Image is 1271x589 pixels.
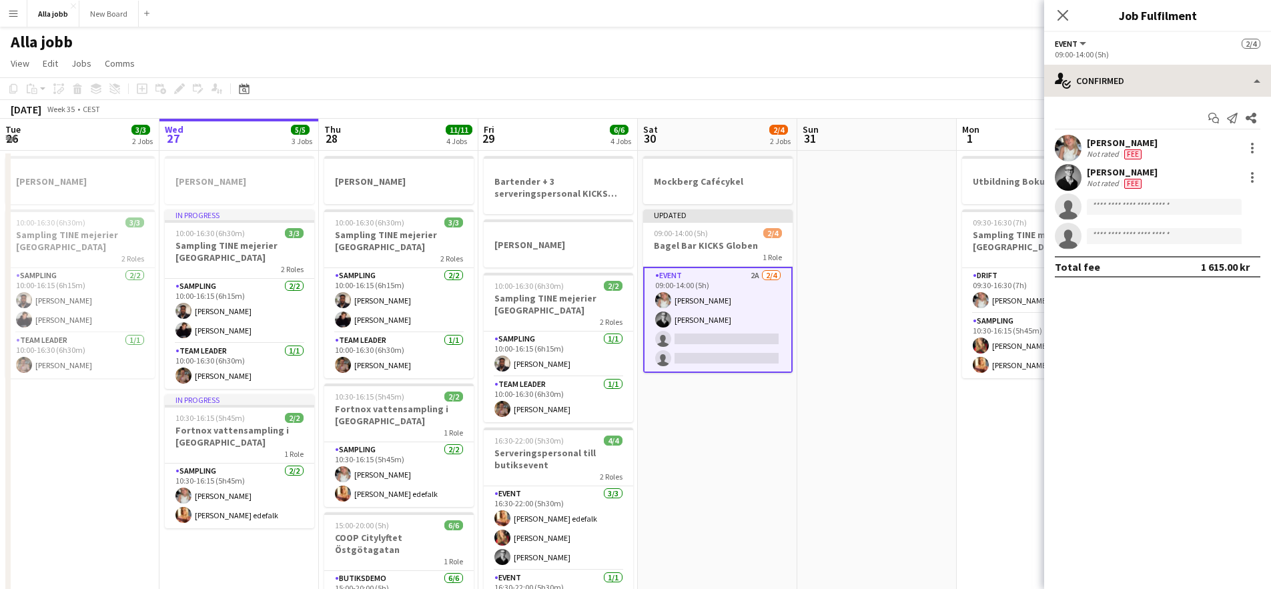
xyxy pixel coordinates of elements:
span: 10:30-16:15 (5h45m) [335,392,404,402]
h3: Sampling TINE mejerier [GEOGRAPHIC_DATA] [5,229,155,253]
h3: [PERSON_NAME] [165,175,314,187]
div: CEST [83,104,100,114]
app-card-role: Sampling2/210:00-16:15 (6h15m)[PERSON_NAME][PERSON_NAME] [165,279,314,344]
h3: Fortnox vattensampling i [GEOGRAPHIC_DATA] [324,403,474,427]
div: In progress [165,209,314,220]
span: 1 Role [284,449,304,459]
span: Thu [324,123,341,135]
app-job-card: 10:00-16:30 (6h30m)3/3Sampling TINE mejerier [GEOGRAPHIC_DATA]2 RolesSampling2/210:00-16:15 (6h15... [324,209,474,378]
span: 28 [322,131,341,146]
span: 09:30-16:30 (7h) [973,217,1027,227]
span: Wed [165,123,183,135]
span: Tue [5,123,21,135]
app-job-card: [PERSON_NAME] [5,156,155,204]
span: Week 35 [44,104,77,114]
a: Edit [37,55,63,72]
app-card-role: Event2A2/409:00-14:00 (5h)[PERSON_NAME][PERSON_NAME] [643,267,793,373]
a: Jobs [66,55,97,72]
div: 4 Jobs [446,136,472,146]
h3: Job Fulfilment [1044,7,1271,24]
app-job-card: [PERSON_NAME] [324,156,474,204]
h3: COOP Citylyftet Östgötagatan [324,532,474,556]
span: 4/4 [604,436,622,446]
span: 16:30-22:00 (5h30m) [494,436,564,446]
div: Not rated [1087,149,1122,159]
app-card-role: Sampling1/110:00-16:15 (6h15m)[PERSON_NAME] [484,332,633,377]
h3: Serveringspersonal till butiksevent [484,447,633,471]
span: Sun [803,123,819,135]
h3: Mockberg Cafécykel [643,175,793,187]
h3: [PERSON_NAME] [484,239,633,251]
app-job-card: Updated09:00-14:00 (5h)2/4Bagel Bar KICKS Globen1 RoleEvent2A2/409:00-14:00 (5h)[PERSON_NAME][PER... [643,209,793,373]
div: 2 Jobs [770,136,791,146]
span: Sat [643,123,658,135]
div: [PERSON_NAME] [1087,137,1158,149]
span: 2 Roles [600,317,622,327]
a: Comms [99,55,140,72]
span: Fee [1124,149,1142,159]
app-card-role: Event3/316:30-22:00 (5h30m)[PERSON_NAME] edefalk[PERSON_NAME][PERSON_NAME] [484,486,633,570]
span: 2/2 [444,392,463,402]
h3: [PERSON_NAME] [5,175,155,187]
app-job-card: 10:00-16:30 (6h30m)2/2Sampling TINE mejerier [GEOGRAPHIC_DATA]2 RolesSampling1/110:00-16:15 (6h15... [484,273,633,422]
span: 10:00-16:30 (6h30m) [175,228,245,238]
span: Fee [1124,179,1142,189]
h1: Alla jobb [11,32,73,52]
app-job-card: In progress10:00-16:30 (6h30m)3/3Sampling TINE mejerier [GEOGRAPHIC_DATA]2 RolesSampling2/210:00-... [165,209,314,389]
span: 2 Roles [121,253,144,263]
span: 5/5 [291,125,310,135]
span: 11/11 [446,125,472,135]
div: Confirmed [1044,65,1271,97]
span: 10:30-16:15 (5h45m) [175,413,245,423]
span: 1 Role [444,428,463,438]
h3: Bartender + 3 serveringspersonal KICKS Globen [484,175,633,199]
h3: Fortnox vattensampling i [GEOGRAPHIC_DATA] [165,424,314,448]
app-job-card: Bartender + 3 serveringspersonal KICKS Globen [484,156,633,214]
span: 1 Role [763,252,782,262]
span: 2 Roles [600,472,622,482]
app-job-card: 10:00-16:30 (6h30m)3/3Sampling TINE mejerier [GEOGRAPHIC_DATA]2 RolesSampling2/210:00-16:15 (6h15... [5,209,155,378]
div: In progress10:30-16:15 (5h45m)2/2Fortnox vattensampling i [GEOGRAPHIC_DATA]1 RoleSampling2/210:30... [165,394,314,528]
h3: Sampling TINE mejerier [GEOGRAPHIC_DATA] [484,292,633,316]
div: 2 Jobs [132,136,153,146]
app-card-role: Team Leader1/110:00-16:30 (6h30m)[PERSON_NAME] [165,344,314,389]
span: 31 [801,131,819,146]
span: 2 Roles [440,253,463,263]
div: 4 Jobs [610,136,631,146]
span: Mon [962,123,979,135]
app-card-role: Sampling2/210:30-16:15 (5h45m)[PERSON_NAME][PERSON_NAME] edefalk [324,442,474,507]
span: 3/3 [444,217,463,227]
h3: Sampling TINE mejerier [GEOGRAPHIC_DATA] [324,229,474,253]
span: 10:00-16:30 (6h30m) [335,217,404,227]
div: 1 615.00 kr [1201,260,1250,273]
app-job-card: 09:30-16:30 (7h)3/3Sampling TINE mejerier [GEOGRAPHIC_DATA]2 RolesDrift1/109:30-16:30 (7h)[PERSON... [962,209,1112,378]
span: 3/3 [285,228,304,238]
div: Crew has different fees then in role [1122,178,1144,189]
app-job-card: Mockberg Cafécykel [643,156,793,204]
app-card-role: Drift1/109:30-16:30 (7h)[PERSON_NAME] [962,268,1112,314]
div: 09:00-14:00 (5h) [1055,49,1260,59]
app-card-role: Team Leader1/110:00-16:30 (6h30m)[PERSON_NAME] [484,377,633,422]
div: Updated [643,209,793,220]
span: 2 Roles [281,264,304,274]
div: In progress [165,394,314,405]
app-card-role: Sampling2/210:30-16:15 (5h45m)[PERSON_NAME][PERSON_NAME] edefalk [962,314,1112,378]
h3: Sampling TINE mejerier [GEOGRAPHIC_DATA] [962,229,1112,253]
span: 3/3 [125,217,144,227]
span: 10:00-16:30 (6h30m) [494,281,564,291]
span: Event [1055,39,1078,49]
div: [DATE] [11,103,41,116]
app-job-card: [PERSON_NAME] [484,219,633,267]
span: 2/2 [604,281,622,291]
app-card-role: Sampling2/210:00-16:15 (6h15m)[PERSON_NAME][PERSON_NAME] [5,268,155,333]
span: 10:00-16:30 (6h30m) [16,217,85,227]
app-job-card: [PERSON_NAME] [165,156,314,204]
